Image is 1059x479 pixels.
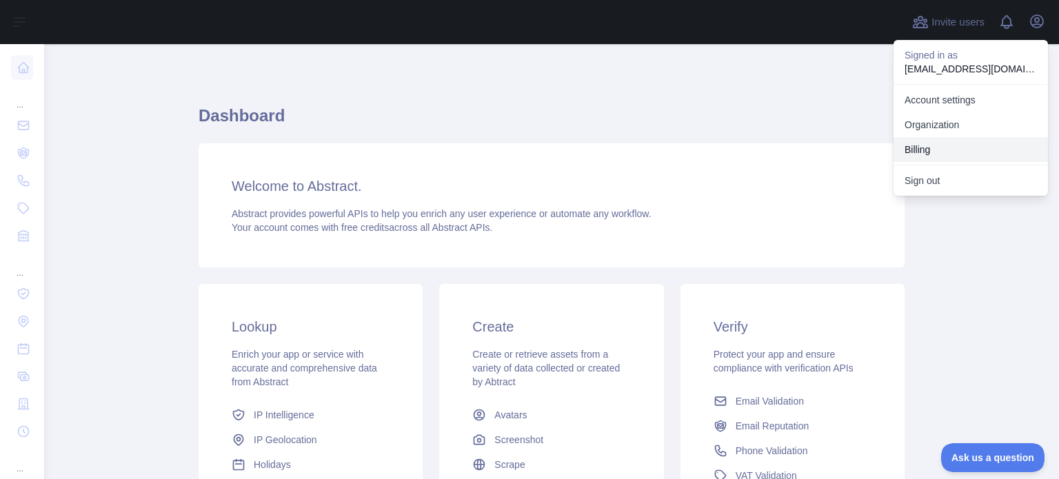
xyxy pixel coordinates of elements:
[232,349,377,387] span: Enrich your app or service with accurate and comprehensive data from Abstract
[714,349,854,374] span: Protect your app and ensure compliance with verification APIs
[714,317,871,336] h3: Verify
[467,427,636,452] a: Screenshot
[736,444,808,458] span: Phone Validation
[472,349,620,387] span: Create or retrieve assets from a variety of data collected or created by Abtract
[341,222,389,233] span: free credits
[905,48,1037,62] p: Signed in as
[894,137,1048,162] button: Billing
[11,251,33,278] div: ...
[708,414,877,438] a: Email Reputation
[909,11,987,33] button: Invite users
[931,14,985,30] span: Invite users
[736,419,809,433] span: Email Reputation
[232,176,871,196] h3: Welcome to Abstract.
[467,402,636,427] a: Avatars
[199,105,905,138] h1: Dashboard
[894,88,1048,112] a: Account settings
[708,438,877,463] a: Phone Validation
[905,62,1037,76] p: [EMAIL_ADDRESS][DOMAIN_NAME]
[11,83,33,110] div: ...
[226,427,395,452] a: IP Geolocation
[494,408,527,422] span: Avatars
[736,394,804,408] span: Email Validation
[708,389,877,414] a: Email Validation
[226,402,395,427] a: IP Intelligence
[254,433,317,447] span: IP Geolocation
[494,458,525,471] span: Scrape
[254,408,314,422] span: IP Intelligence
[11,447,33,474] div: ...
[254,458,291,471] span: Holidays
[941,443,1045,472] iframe: Toggle Customer Support
[472,317,630,336] h3: Create
[232,222,492,233] span: Your account comes with across all Abstract APIs.
[467,452,636,477] a: Scrape
[894,112,1048,137] a: Organization
[232,317,390,336] h3: Lookup
[232,208,652,219] span: Abstract provides powerful APIs to help you enrich any user experience or automate any workflow.
[226,452,395,477] a: Holidays
[894,168,1048,193] button: Sign out
[494,433,543,447] span: Screenshot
